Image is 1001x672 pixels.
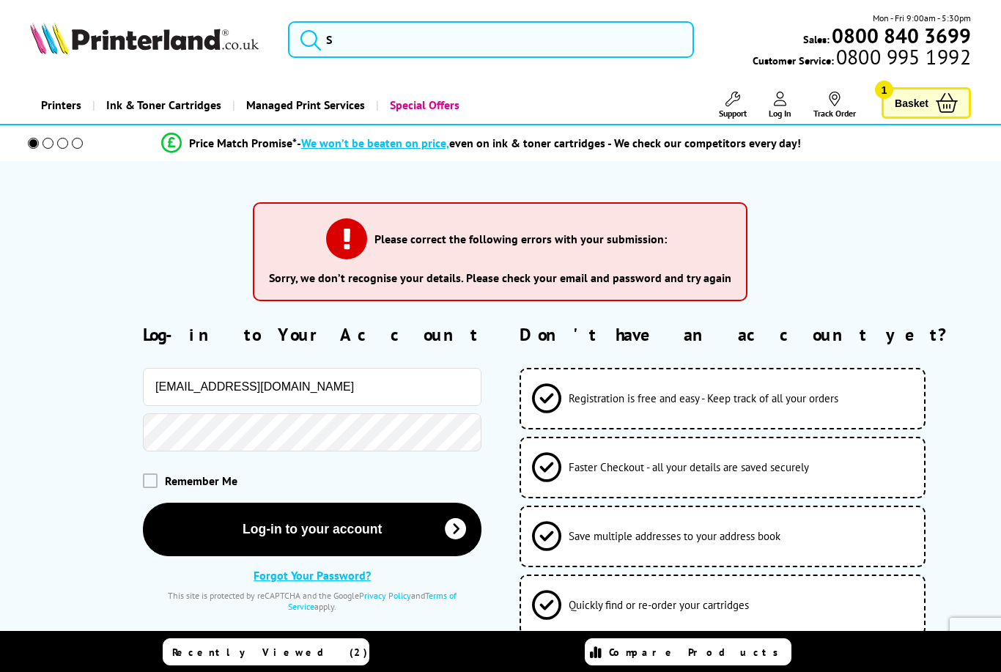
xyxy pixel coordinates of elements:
[189,136,297,150] span: Price Match Promise*
[143,368,481,406] input: Email
[301,136,449,150] span: We won’t be beaten on price,
[753,50,971,67] span: Customer Service:
[569,460,809,474] span: Faster Checkout - all your details are saved securely
[232,86,376,124] a: Managed Print Services
[769,108,791,119] span: Log In
[719,92,747,119] a: Support
[288,21,694,58] input: S
[834,50,971,64] span: 0800 995 1992
[30,22,259,54] img: Printerland Logo
[92,86,232,124] a: Ink & Toner Cartridges
[374,232,667,246] h3: Please correct the following errors with your submission:
[143,503,481,556] button: Log-in to your account
[609,646,786,659] span: Compare Products
[569,598,749,612] span: Quickly find or re-order your cartridges
[769,92,791,119] a: Log In
[269,270,731,285] li: Sorry, we don’t recognise your details. Please check your email and password and try again
[895,93,928,113] span: Basket
[875,81,893,99] span: 1
[297,136,801,150] div: - even on ink & toner cartridges - We check our competitors every day!
[143,590,481,612] div: This site is protected by reCAPTCHA and the Google and apply.
[873,11,971,25] span: Mon - Fri 9:00am - 5:30pm
[288,590,457,612] a: Terms of Service
[520,323,971,346] h2: Don't have an account yet?
[719,108,747,119] span: Support
[830,29,971,43] a: 0800 840 3699
[30,86,92,124] a: Printers
[585,638,791,665] a: Compare Products
[832,22,971,49] b: 0800 840 3699
[882,87,971,119] a: Basket 1
[172,646,368,659] span: Recently Viewed (2)
[376,86,470,124] a: Special Offers
[803,32,830,46] span: Sales:
[569,391,838,405] span: Registration is free and easy - Keep track of all your orders
[254,568,371,583] a: Forgot Your Password?
[359,590,411,601] a: Privacy Policy
[569,529,780,543] span: Save multiple addresses to your address book
[7,130,954,156] li: modal_Promise
[813,92,856,119] a: Track Order
[143,323,481,346] h2: Log-in to Your Account
[165,473,237,488] span: Remember Me
[30,22,270,57] a: Printerland Logo
[106,86,221,124] span: Ink & Toner Cartridges
[163,638,369,665] a: Recently Viewed (2)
